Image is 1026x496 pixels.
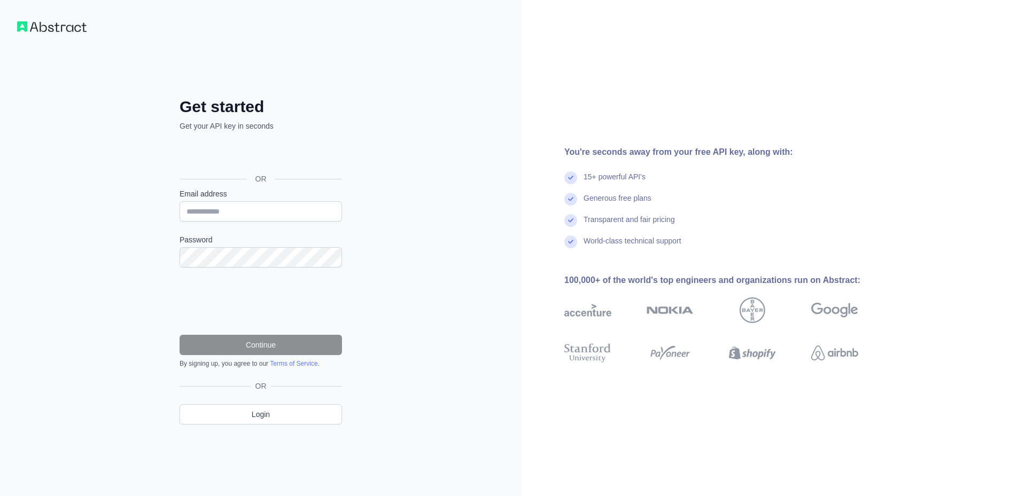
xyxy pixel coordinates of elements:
div: By signing up, you agree to our . [180,359,342,368]
button: Continue [180,335,342,355]
img: payoneer [647,341,694,365]
img: Workflow [17,21,87,32]
img: airbnb [811,341,858,365]
img: stanford university [564,341,611,365]
img: check mark [564,214,577,227]
div: Generous free plans [584,193,651,214]
div: World-class technical support [584,235,681,257]
img: bayer [740,297,765,323]
img: check mark [564,235,577,248]
span: OR [247,174,275,184]
iframe: Sign in with Google Button [174,143,345,167]
img: check mark [564,171,577,184]
img: nokia [647,297,694,323]
span: OR [251,381,271,391]
div: Transparent and fair pricing [584,214,675,235]
img: accenture [564,297,611,323]
h2: Get started [180,97,342,116]
div: 100,000+ of the world's top engineers and organizations run on Abstract: [564,274,892,287]
div: 15+ powerful API's [584,171,646,193]
a: Terms of Service [270,360,317,367]
p: Get your API key in seconds [180,121,342,131]
label: Email address [180,188,342,199]
label: Password [180,234,342,245]
img: check mark [564,193,577,206]
iframe: reCAPTCHA [180,280,342,322]
img: shopify [729,341,776,365]
div: You're seconds away from your free API key, along with: [564,146,892,159]
img: google [811,297,858,323]
a: Login [180,404,342,424]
